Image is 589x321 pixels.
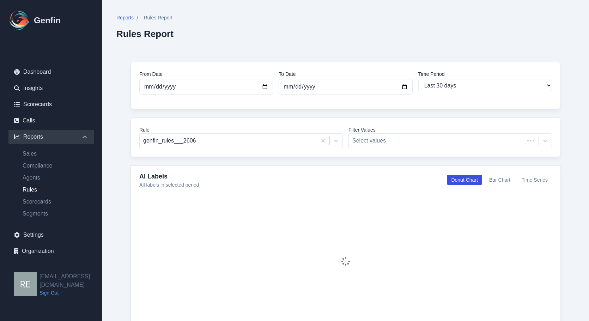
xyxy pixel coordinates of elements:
[447,175,482,185] button: Donut Chart
[8,130,94,144] div: Reports
[8,244,94,258] a: Organization
[348,126,552,133] label: Filter Values
[139,126,343,133] label: Rule
[279,71,412,78] label: To Date
[8,97,94,111] a: Scorecards
[418,71,552,78] label: Time Period
[17,210,94,218] a: Segments
[116,14,134,23] a: Reports
[8,114,94,128] a: Calls
[17,162,94,170] a: Compliance
[139,171,199,181] h4: AI Labels
[17,150,94,158] a: Sales
[144,14,172,21] span: Rules Report
[17,198,94,206] a: Scorecards
[8,9,31,32] img: Logo
[8,81,94,95] a: Insights
[8,65,94,79] a: Dashboard
[34,15,61,26] h1: Genfin
[14,272,37,296] img: resqueda@aadirect.com
[17,174,94,182] a: Agents
[517,175,552,185] button: Time Series
[139,181,199,188] p: All labels in selected period
[485,175,515,185] button: Bar Chart
[139,71,273,78] label: From Date
[136,14,138,23] span: /
[40,272,102,289] h2: [EMAIL_ADDRESS][DOMAIN_NAME]
[40,289,102,296] a: Sign Out
[17,186,94,194] a: Rules
[116,14,134,21] span: Reports
[116,29,174,39] h2: Rules Report
[8,228,94,242] a: Settings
